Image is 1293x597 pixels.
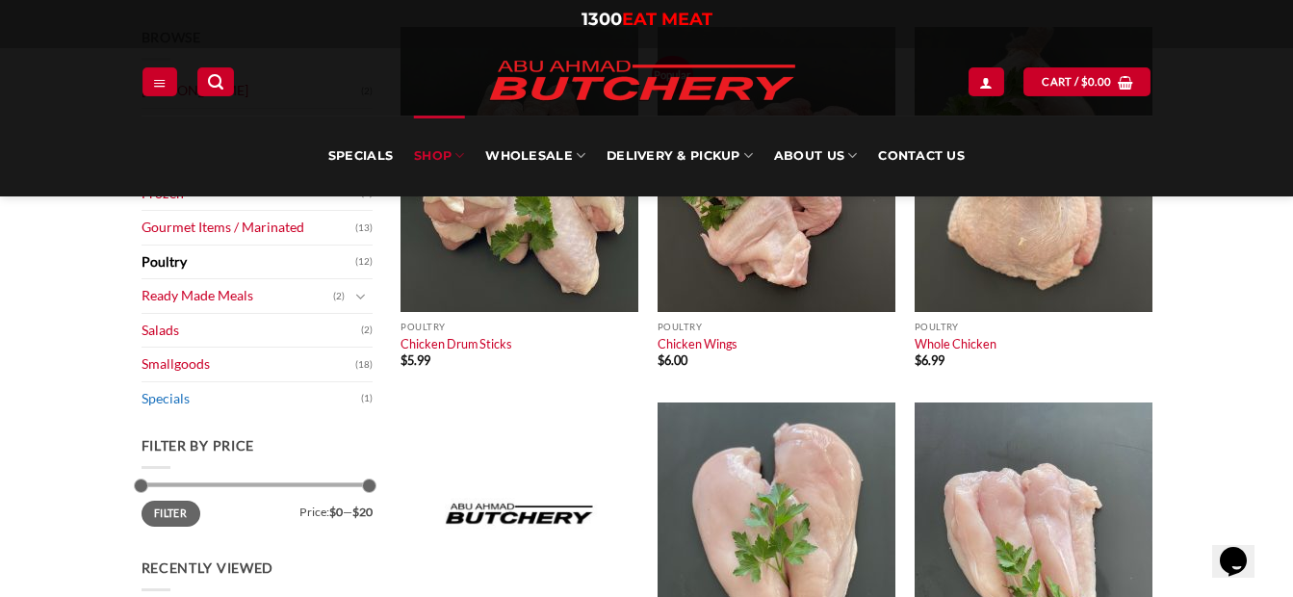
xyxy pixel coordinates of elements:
a: My account [969,67,1003,95]
div: Price: — [142,501,373,518]
a: Chicken Drum Sticks [401,336,512,351]
span: Filter by price [142,437,255,454]
span: Recently Viewed [142,559,274,576]
a: 1300EAT MEAT [582,9,712,30]
a: Chicken Wings [658,336,737,351]
p: Poultry [658,322,895,332]
bdi: 0.00 [1081,75,1112,88]
a: Delivery & Pickup [607,116,753,196]
p: Poultry [401,322,638,332]
bdi: 6.00 [658,352,687,368]
a: Whole Chicken [915,336,996,351]
span: Cart / [1042,73,1111,91]
a: Gourmet Items / Marinated [142,211,355,245]
a: Poultry [142,246,355,279]
a: Salads [142,314,361,348]
iframe: chat widget [1212,520,1274,578]
span: $ [915,352,921,368]
a: View cart [1023,67,1151,95]
span: $ [401,352,407,368]
a: About Us [774,116,857,196]
span: $ [1081,73,1088,91]
a: Contact Us [878,116,965,196]
a: Wholesale [485,116,585,196]
span: EAT MEAT [622,9,712,30]
bdi: 5.99 [401,352,430,368]
img: Abu Ahmad Butchery [474,48,811,116]
span: (18) [355,350,373,379]
button: Filter [142,501,200,527]
a: Search [197,67,234,95]
span: $ [658,352,664,368]
a: Specials [142,382,361,416]
span: 1300 [582,9,622,30]
a: Ready Made Meals [142,279,333,313]
span: $0 [329,505,343,519]
span: (2) [361,316,373,345]
button: Toggle [349,286,373,307]
a: Specials [328,116,393,196]
a: Smallgoods [142,348,355,381]
span: $20 [352,505,373,519]
a: Menu [142,67,177,95]
p: Poultry [915,322,1152,332]
bdi: 6.99 [915,352,944,368]
span: (2) [333,282,345,311]
span: (13) [355,214,373,243]
span: (12) [355,247,373,276]
a: SHOP [414,116,464,196]
span: (1) [361,384,373,413]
